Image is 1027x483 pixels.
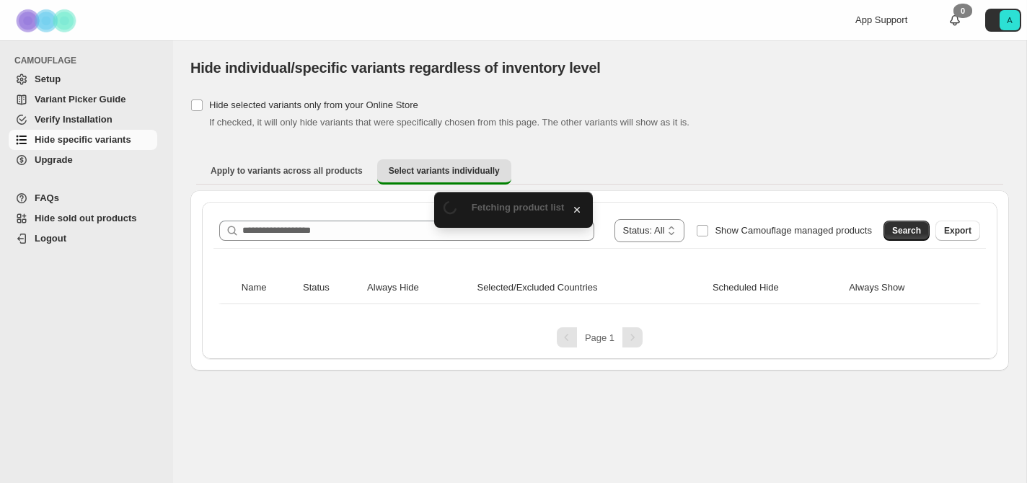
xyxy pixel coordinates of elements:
[363,272,472,304] th: Always Hide
[190,190,1009,371] div: Select variants individually
[9,69,157,89] a: Setup
[855,14,907,25] span: App Support
[1007,16,1013,25] text: A
[935,221,980,241] button: Export
[892,225,921,236] span: Search
[237,272,299,304] th: Name
[585,332,614,343] span: Page 1
[299,272,363,304] th: Status
[209,99,418,110] span: Hide selected variants only from your Online Store
[9,229,157,249] a: Logout
[472,202,565,213] span: Fetching product list
[9,130,157,150] a: Hide specific variants
[377,159,511,185] button: Select variants individually
[944,225,971,236] span: Export
[715,225,872,236] span: Show Camouflage managed products
[948,13,962,27] a: 0
[985,9,1021,32] button: Avatar with initials A
[199,159,374,182] button: Apply to variants across all products
[883,221,930,241] button: Search
[1000,10,1020,30] span: Avatar with initials A
[845,272,962,304] th: Always Show
[389,165,500,177] span: Select variants individually
[9,208,157,229] a: Hide sold out products
[35,233,66,244] span: Logout
[35,74,61,84] span: Setup
[708,272,845,304] th: Scheduled Hide
[35,114,113,125] span: Verify Installation
[9,110,157,130] a: Verify Installation
[12,1,84,40] img: Camouflage
[953,4,972,18] div: 0
[35,213,137,223] span: Hide sold out products
[35,154,73,165] span: Upgrade
[9,89,157,110] a: Variant Picker Guide
[213,327,986,347] nav: Pagination
[9,150,157,170] a: Upgrade
[472,272,708,304] th: Selected/Excluded Countries
[9,188,157,208] a: FAQs
[35,134,131,145] span: Hide specific variants
[211,165,363,177] span: Apply to variants across all products
[209,117,689,128] span: If checked, it will only hide variants that were specifically chosen from this page. The other va...
[190,60,601,76] span: Hide individual/specific variants regardless of inventory level
[35,94,125,105] span: Variant Picker Guide
[14,55,163,66] span: CAMOUFLAGE
[35,192,59,203] span: FAQs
